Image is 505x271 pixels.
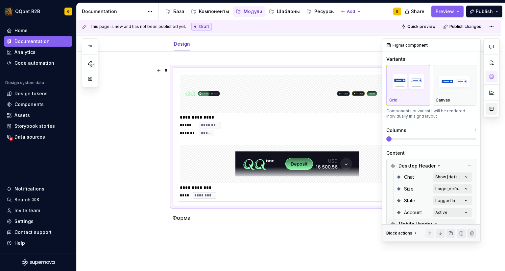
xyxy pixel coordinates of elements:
[90,24,186,29] span: This page is new and has not been published yet.
[5,80,44,85] div: Design system data
[4,47,72,57] a: Analytics
[314,8,335,15] div: Ресурсы
[14,90,48,97] div: Design tokens
[4,194,72,205] button: Search ⌘K
[4,238,72,248] button: Help
[4,227,72,237] button: Contact support
[277,8,300,15] div: Шаблоны
[4,88,72,99] a: Design tokens
[14,112,30,119] div: Assets
[347,9,355,14] span: Add
[174,41,190,47] a: Design
[4,110,72,121] a: Assets
[14,207,40,214] div: Invite team
[244,8,262,15] div: Модули
[14,229,52,236] div: Contact support
[399,22,439,31] button: Quick preview
[171,37,193,51] div: Design
[431,6,464,17] button: Preview
[436,8,454,15] span: Preview
[5,8,12,15] img: 491028fe-7948-47f3-9fb2-82dab60b8b20.png
[14,60,54,66] div: Code automation
[14,38,50,45] div: Documentation
[163,5,337,18] div: Page tree
[188,6,232,17] a: Компоненты
[401,6,429,17] button: Share
[4,216,72,227] a: Settings
[14,218,34,225] div: Settings
[14,240,25,246] div: Help
[4,25,72,36] a: Home
[4,184,72,194] button: Notifications
[14,196,39,203] div: Search ⌘K
[466,6,502,17] button: Publish
[14,27,28,34] div: Home
[14,186,44,192] div: Notifications
[14,101,44,108] div: Components
[82,8,144,15] div: Documentation
[199,24,209,29] span: Draft
[4,132,72,142] a: Data sources
[4,99,72,110] a: Components
[407,24,436,29] span: Quick preview
[22,259,55,266] svg: Supernova Logo
[199,8,229,15] div: Компоненты
[396,9,398,14] div: G
[67,9,70,14] div: G
[449,24,481,29] span: Publish changes
[476,8,493,15] span: Publish
[441,22,484,31] button: Publish changes
[163,6,187,17] a: База
[339,7,363,16] button: Add
[14,49,36,56] div: Analytics
[1,4,75,18] button: QQbet B2BG
[173,214,421,222] p: Форма
[4,205,72,216] a: Invite team
[4,121,72,131] a: Storybook stories
[4,58,72,68] a: Code automation
[173,8,184,15] div: База
[4,36,72,47] a: Documentation
[15,8,40,15] div: QQbet B2B
[411,8,424,15] span: Share
[14,123,55,129] div: Storybook stories
[304,6,337,17] a: Ресурсы
[14,134,45,140] div: Data sources
[233,6,265,17] a: Модули
[89,63,95,68] span: 61
[266,6,302,17] a: Шаблоны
